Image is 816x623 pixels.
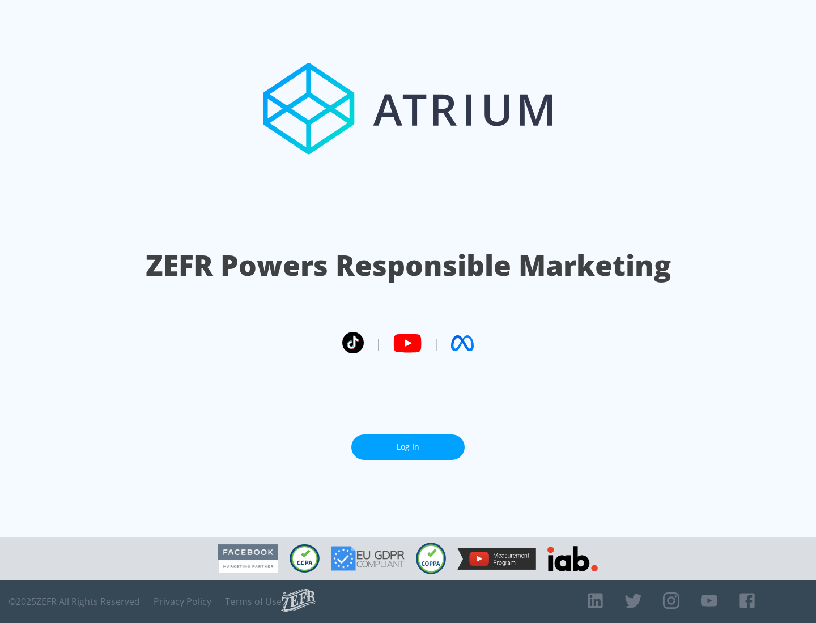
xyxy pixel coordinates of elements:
span: | [375,335,382,352]
a: Privacy Policy [154,596,211,607]
h1: ZEFR Powers Responsible Marketing [146,246,671,285]
img: CCPA Compliant [290,544,320,573]
img: GDPR Compliant [331,546,405,571]
a: Log In [351,434,465,460]
span: © 2025 ZEFR All Rights Reserved [8,596,140,607]
img: Facebook Marketing Partner [218,544,278,573]
img: COPPA Compliant [416,543,446,574]
img: YouTube Measurement Program [457,548,536,570]
span: | [433,335,440,352]
img: IAB [547,546,598,571]
a: Terms of Use [225,596,282,607]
